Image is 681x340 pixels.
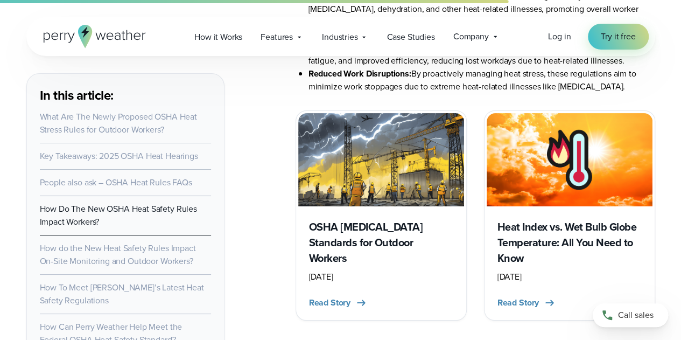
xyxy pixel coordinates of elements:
a: Heat Index vs Wet bulb globe temperature Heat Index vs. Wet Bulb Globe Temperature: All You Need ... [484,110,655,321]
a: What Are The Newly Proposed OSHA Heat Stress Rules for Outdoor Workers? [40,110,197,136]
button: Read Story [497,296,556,309]
h3: OSHA [MEDICAL_DATA] Standards for Outdoor Workers [309,219,453,266]
a: How Do The New OSHA Heat Safety Rules Impact Workers? [40,203,197,228]
h3: In this article: [40,87,211,104]
a: Case Studies [377,26,444,48]
h3: Heat Index vs. Wet Bulb Globe Temperature: All You Need to Know [497,219,642,266]
a: Try it free [588,24,648,50]
strong: Reduced Work Disruptions: [308,67,411,80]
a: How do the New Heat Safety Rules Impact On-Site Monitoring and Outdoor Workers? [40,242,196,267]
span: Call sales [618,309,654,322]
span: Industries [322,31,357,44]
a: Key Takeaways: 2025 OSHA Heat Hearings [40,150,198,162]
a: How To Meet [PERSON_NAME]’s Latest Heat Safety Regulations [40,281,204,307]
a: People also ask – OSHA Heat Rules FAQs [40,176,192,189]
img: Heat Index vs Wet bulb globe temperature [487,113,652,206]
img: OSHA lightning safety rules [298,113,464,206]
a: How it Works [185,26,251,48]
a: OSHA lightning safety rules OSHA [MEDICAL_DATA] Standards for Outdoor Workers [DATE] Read Story [296,110,467,321]
span: How it Works [194,31,242,44]
a: Log in [548,30,571,43]
div: [DATE] [309,270,453,283]
div: slideshow [296,110,655,321]
span: Features [261,31,293,44]
li: By proactively managing heat stress, these regulations aim to minimize work stoppages due to extr... [308,67,655,93]
span: Read Story [309,296,350,309]
span: Case Studies [387,31,434,44]
a: Call sales [593,303,668,327]
span: Company [453,30,489,43]
span: Read Story [497,296,539,309]
button: Read Story [309,296,368,309]
div: [DATE] [497,270,642,283]
span: Try it free [601,30,635,43]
